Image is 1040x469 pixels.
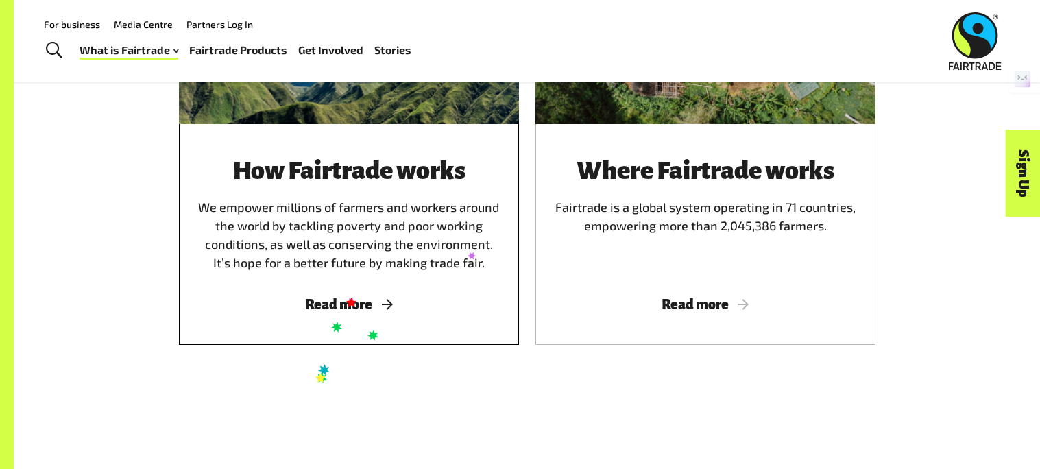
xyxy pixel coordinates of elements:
a: Get Involved [298,40,363,60]
a: Partners Log In [186,19,253,30]
div: We empower millions of farmers and workers around the world by tackling poverty and poor working ... [195,157,503,272]
a: Toggle Search [37,34,71,68]
div: Fairtrade is a global system operating in 71 countries, empowering more than 2,045,386 farmers. [552,157,859,272]
span: Read more [552,297,859,312]
h3: How Fairtrade works [195,157,503,184]
img: Fairtrade Australia New Zealand logo [949,12,1002,70]
a: What is Fairtrade [80,40,178,60]
span: Read more [195,297,503,312]
a: Fairtrade Products [189,40,287,60]
h3: Where Fairtrade works [552,157,859,184]
a: Stories [374,40,411,60]
a: For business [44,19,100,30]
a: Media Centre [114,19,173,30]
